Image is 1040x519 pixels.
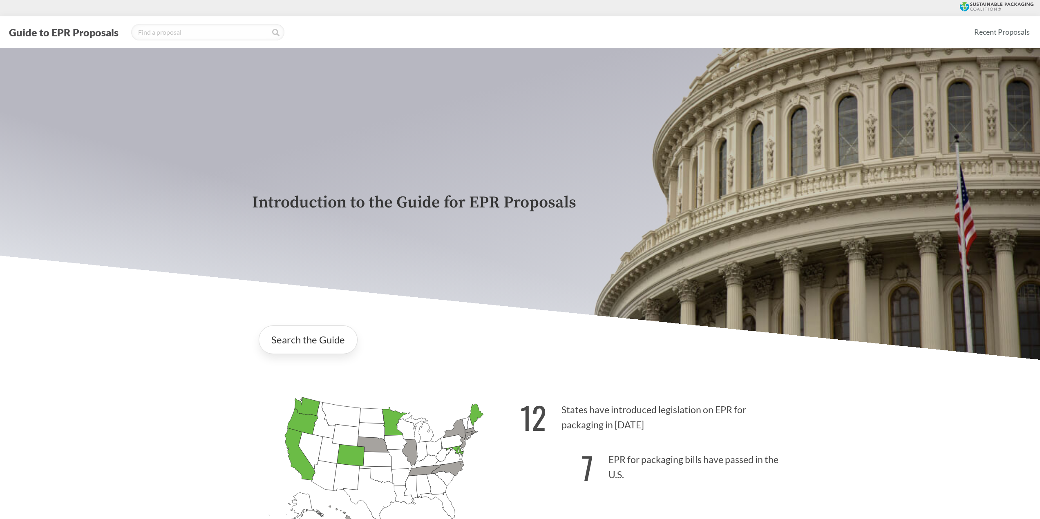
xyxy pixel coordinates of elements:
[520,394,546,440] strong: 12
[582,445,593,490] strong: 7
[971,23,1033,41] a: Recent Proposals
[520,390,788,440] p: States have introduced legislation on EPR for packaging in [DATE]
[259,325,358,354] a: Search the Guide
[520,440,788,490] p: EPR for packaging bills have passed in the U.S.
[131,24,284,40] input: Find a proposal
[252,194,788,212] p: Introduction to the Guide for EPR Proposals
[7,26,121,39] button: Guide to EPR Proposals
